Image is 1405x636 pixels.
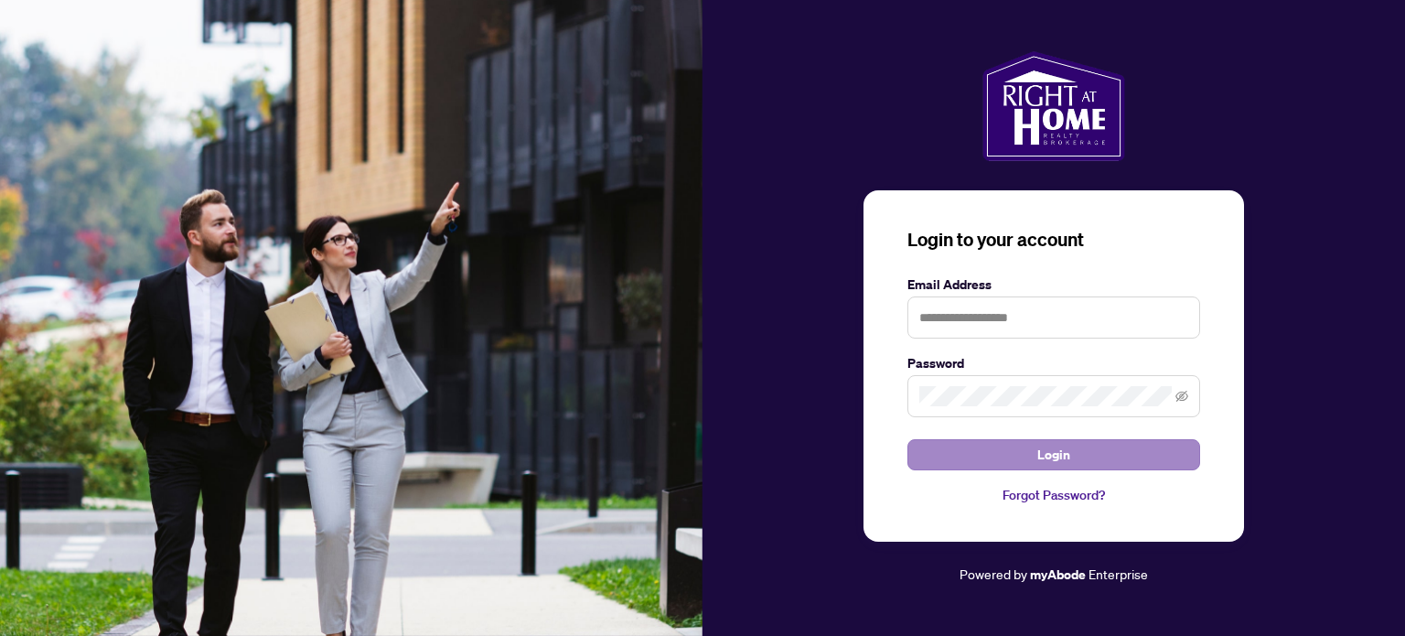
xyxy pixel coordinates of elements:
img: ma-logo [982,51,1124,161]
h3: Login to your account [907,227,1200,253]
a: myAbode [1030,565,1086,585]
span: Login [1037,440,1070,469]
button: Login [907,439,1200,470]
span: eye-invisible [1175,390,1188,403]
a: Forgot Password? [907,485,1200,505]
span: Powered by [960,566,1027,582]
label: Password [907,353,1200,373]
label: Email Address [907,275,1200,295]
span: Enterprise [1089,566,1148,582]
